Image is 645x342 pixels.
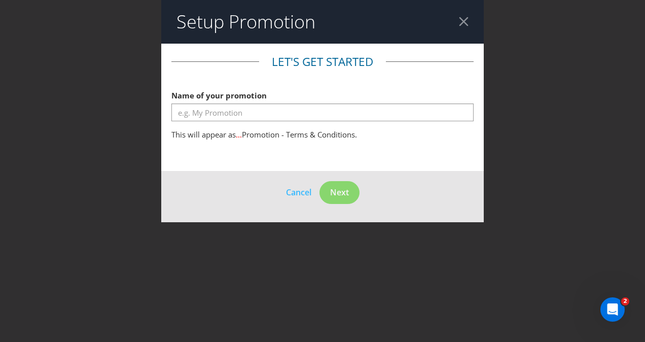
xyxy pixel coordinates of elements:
[171,104,474,121] input: e.g. My Promotion
[259,54,386,70] legend: Let's get started
[171,129,236,140] span: This will appear as
[330,187,349,198] span: Next
[171,90,267,100] span: Name of your promotion
[621,297,629,305] span: 2
[285,186,312,199] button: Cancel
[242,129,357,140] span: Promotion - Terms & Conditions.
[600,297,625,322] iframe: Intercom live chat
[236,129,242,140] span: ...
[176,12,315,32] h2: Setup Promotion
[286,187,311,198] span: Cancel
[319,181,360,204] button: Next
